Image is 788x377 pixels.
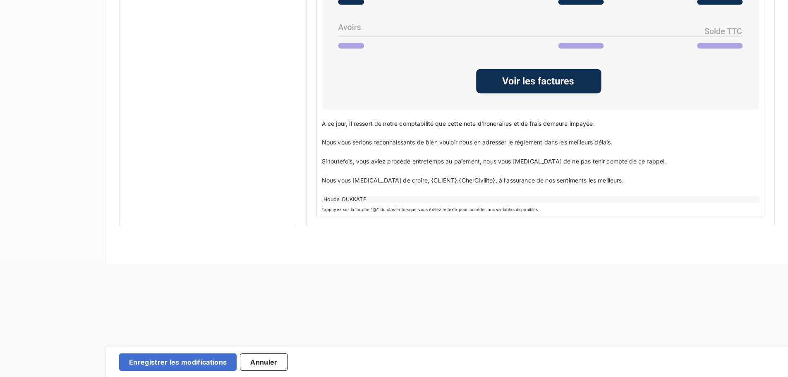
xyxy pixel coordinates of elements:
span: Nous vous [MEDICAL_DATA] de croire, {CLIENT}.{CherCivilite}, à l’assurance de nos sentiments les ... [322,177,624,184]
span: Si toutefois, vous aviez procédé entretemps au paiement, nous vous [MEDICAL_DATA] de ne pas tenir... [322,158,666,165]
span: Nous vous serions reconnaissants de bien vouloir nous en adresser le règlement dans les meilleurs... [322,139,613,146]
span: A ce jour, il ressort de notre comptabilité que cette note d’honoraires et de frais demeure impayée. [322,120,595,127]
iframe: Intercom live chat [760,349,780,369]
span: *appuyez sur la touche "@" du clavier lorsque vous éditez le texte pour accéder aux variables dis... [322,207,759,213]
